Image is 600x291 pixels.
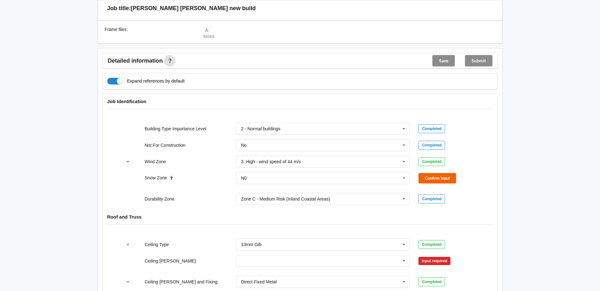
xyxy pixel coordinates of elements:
div: Input required [418,257,450,265]
div: Completed [418,195,445,203]
h3: [PERSON_NAME] [PERSON_NAME] new build [131,5,256,12]
span: Detailed information [108,58,163,64]
div: 2 - Normal buildings [241,127,281,131]
div: 13mm Gib [241,242,262,247]
label: Expand references by default [107,78,185,84]
div: Direct Fixed Metal [241,280,277,284]
div: Completed [418,124,445,133]
label: Wind Zone [145,159,166,164]
button: reference-toggle [122,276,134,288]
div: Frame files : [100,26,199,40]
h3: Job title: [107,5,131,12]
div: N0 [241,176,247,180]
a: Mitek [203,27,215,39]
label: Snow Zone [145,175,168,180]
h4: Job Identification [107,98,493,104]
label: Durability Zone [145,196,174,201]
label: Building Type Importance Level [145,126,206,131]
div: Completed [418,157,445,166]
label: Ceiling [PERSON_NAME] and Fixing [145,279,217,284]
div: Completed [418,141,445,150]
button: reference-toggle [122,156,134,167]
label: Ceiling Type [145,242,169,247]
div: Zone C - Medium Risk (Inland Coastal Areas) [241,197,330,201]
div: 3. High - wind speed of 44 m/s [241,159,301,164]
label: Not For Construction [145,143,185,148]
div: Completed [418,277,445,286]
div: Completed [418,240,445,249]
div: No [241,143,247,147]
button: reference-toggle [122,239,134,250]
h4: Roof and Truss [107,214,493,220]
button: Confirm input [418,173,456,183]
label: Ceiling [PERSON_NAME] [145,258,196,263]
